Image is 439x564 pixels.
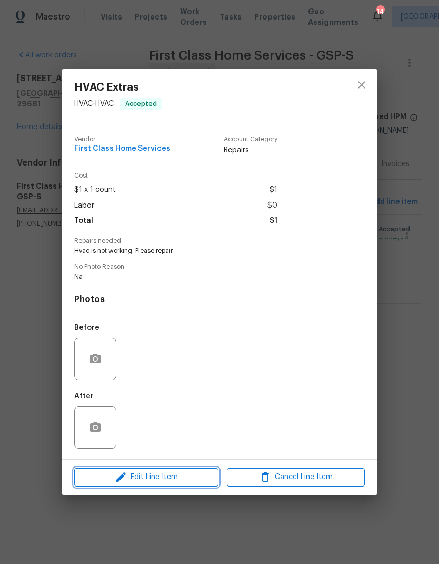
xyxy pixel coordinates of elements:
h5: After [74,393,94,400]
span: Edit Line Item [77,471,215,484]
span: No Photo Reason [74,264,365,270]
span: Cost [74,172,277,179]
span: Repairs needed [74,238,365,245]
span: HVAC Extras [74,82,162,93]
button: Cancel Line Item [227,468,365,487]
span: $0 [267,198,277,213]
span: $1 [270,213,277,229]
h4: Photos [74,294,365,305]
span: HVAC - HVAC [74,100,114,108]
span: Cancel Line Item [230,471,362,484]
span: Accepted [121,99,161,109]
span: Total [74,213,93,229]
h5: Before [74,324,99,332]
span: Labor [74,198,94,213]
span: First Class Home Services [74,145,171,153]
button: Edit Line Item [74,468,218,487]
span: Repairs [224,145,277,155]
span: $1 x 1 count [74,182,116,198]
button: close [349,72,374,98]
div: 14 [376,6,384,17]
span: Account Category [224,136,277,143]
span: Na [74,273,336,281]
span: Hvac is not working. Please repair. [74,247,336,256]
span: $1 [270,182,277,198]
span: Vendor [74,136,171,143]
